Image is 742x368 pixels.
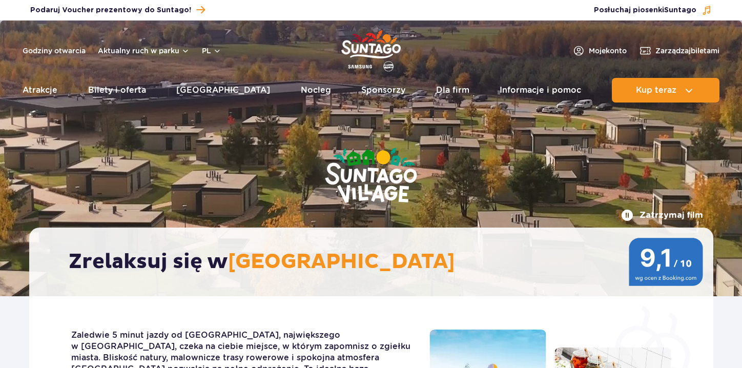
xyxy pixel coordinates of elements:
a: Atrakcje [23,78,57,103]
span: Moje konto [589,46,627,56]
button: pl [202,46,221,56]
a: [GEOGRAPHIC_DATA] [176,78,270,103]
a: Zarządzajbiletami [639,45,719,57]
img: 9,1/10 wg ocen z Booking.com [629,238,703,286]
a: Sponsorzy [361,78,405,103]
span: Kup teraz [636,86,676,95]
a: Godziny otwarcia [23,46,86,56]
span: [GEOGRAPHIC_DATA] [228,249,455,275]
button: Kup teraz [612,78,719,103]
button: Posłuchaj piosenkiSuntago [594,5,712,15]
a: Mojekonto [572,45,627,57]
span: Podaruj Voucher prezentowy do Suntago! [30,5,191,15]
a: Dla firm [436,78,469,103]
button: Zatrzymaj film [621,209,703,221]
a: Informacje i pomoc [500,78,581,103]
h2: Zrelaksuj się w [69,249,684,275]
a: Park of Poland [341,26,401,73]
a: Bilety i oferta [88,78,146,103]
a: Nocleg [301,78,331,103]
button: Aktualny ruch w parku [98,47,190,55]
img: Suntago Village [284,108,458,245]
a: Podaruj Voucher prezentowy do Suntago! [30,3,205,17]
span: Zarządzaj biletami [655,46,719,56]
span: Suntago [664,7,696,14]
span: Posłuchaj piosenki [594,5,696,15]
